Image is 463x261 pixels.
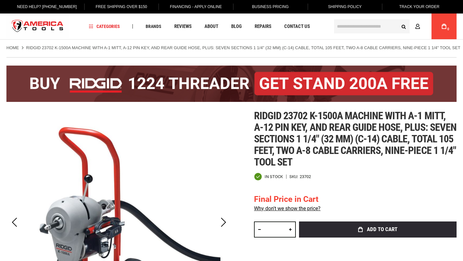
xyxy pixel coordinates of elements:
[89,24,120,29] span: Categories
[397,20,410,32] button: Search
[328,4,362,9] span: Shipping Policy
[143,22,164,31] a: Brands
[228,22,245,31] a: Blog
[265,175,283,179] span: In stock
[174,24,192,29] span: Reviews
[6,45,19,51] a: Home
[6,14,69,39] a: store logo
[254,110,457,168] span: Ridgid 23702 k-1500a machine with a-1 mitt, a-12 pin key, and rear guide hose, plus: seven sectio...
[438,14,450,39] a: 0
[281,22,313,31] a: Contact Us
[254,205,321,212] a: Why don't we show the price?
[447,27,449,31] span: 0
[231,24,242,29] span: Blog
[202,22,221,31] a: About
[254,173,283,181] div: Availability
[255,24,271,29] span: Repairs
[289,175,300,179] strong: SKU
[252,22,274,31] a: Repairs
[6,14,69,39] img: America Tools
[146,24,161,29] span: Brands
[26,45,460,50] strong: RIDGID 23702 K-1500A MACHINE WITH A-1 MITT, A-12 PIN KEY, AND REAR GUIDE HOSE, PLUS: SEVEN SECTIO...
[300,175,311,179] div: 23702
[367,227,397,232] span: Add to Cart
[86,22,123,31] a: Categories
[299,221,457,238] button: Add to Cart
[171,22,195,31] a: Reviews
[204,24,218,29] span: About
[284,24,310,29] span: Contact Us
[6,66,457,102] img: BOGO: Buy the RIDGID® 1224 Threader (26092), get the 92467 200A Stand FREE!
[254,194,321,205] div: Final Price in Cart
